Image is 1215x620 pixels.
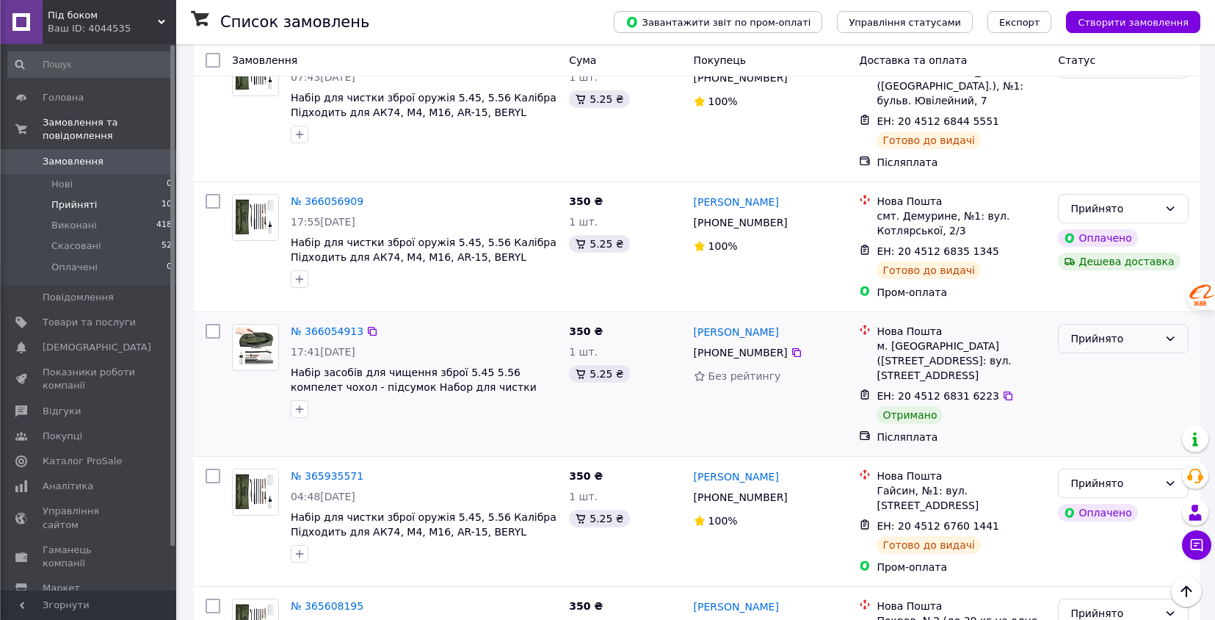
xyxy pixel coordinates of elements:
[987,11,1052,33] button: Експорт
[233,470,278,514] img: Фото товару
[43,430,82,443] span: Покупці
[877,390,999,402] span: ЕН: 20 4512 6831 6223
[569,235,629,253] div: 5.25 ₴
[1058,54,1095,66] span: Статус
[291,491,355,502] span: 04:48[DATE]
[51,219,97,232] span: Виконані
[291,325,363,337] a: № 366054913
[43,455,122,468] span: Каталог ProSale
[1070,475,1158,491] div: Прийнято
[569,491,598,502] span: 1 шт.
[569,325,603,337] span: 350 ₴
[877,262,981,279] div: Готово до видачі
[569,216,598,228] span: 1 шт.
[43,116,176,143] span: Замовлення та повідомлення
[43,291,114,304] span: Повідомлення
[167,178,172,191] span: 0
[7,51,173,78] input: Пошук
[1171,576,1202,607] button: Наверх
[877,209,1046,238] div: смт. Демурине, №1: вул. Котлярської, 2/3
[43,505,136,531] span: Управління сайтом
[43,480,93,493] span: Аналітика
[1058,253,1180,270] div: Дешева доставка
[999,17,1040,28] span: Експорт
[220,13,369,31] h1: Список замовлень
[877,285,1046,300] div: Пром-оплата
[691,342,791,363] div: [PHONE_NUMBER]
[569,346,598,358] span: 1 шт.
[569,470,603,482] span: 350 ₴
[51,198,97,212] span: Прийняті
[43,405,81,418] span: Відгуки
[291,346,355,358] span: 17:41[DATE]
[291,367,537,408] a: Набір засобів для чищення зброї 5.45 5.56 компелет чохол - підсумок Набор для чистки оружия 5.45
[877,430,1046,444] div: Післяплата
[51,239,101,253] span: Скасовані
[569,600,603,612] span: 350 ₴
[877,520,999,532] span: ЕН: 20 4512 6760 1441
[291,511,556,538] a: Набір для чистки зброї оружія 5.45, 5.56 Калібра Підходить для АК74, M4, M16, AR-15, BERYL
[43,341,151,354] span: [DEMOGRAPHIC_DATA]
[291,470,363,482] a: № 365935571
[156,219,172,232] span: 418
[569,510,629,527] div: 5.25 ₴
[859,54,967,66] span: Доставка та оплата
[877,339,1046,383] div: м. [GEOGRAPHIC_DATA] ([STREET_ADDRESS]: вул. [STREET_ADDRESS]
[48,9,158,22] span: Під боком
[291,195,363,207] a: № 366056909
[877,483,1046,513] div: Гайсин, №1: вул. [STREET_ADDRESS]
[1182,530,1211,560] button: Чат з покупцем
[877,406,943,424] div: Отримано
[162,198,172,212] span: 10
[43,91,84,104] span: Головна
[614,11,822,33] button: Завантажити звіт по пром-оплаті
[1058,229,1137,247] div: Оплачено
[43,582,80,595] span: Маркет
[691,68,791,88] div: [PHONE_NUMBER]
[877,536,981,554] div: Готово до видачі
[291,71,355,83] span: 07:43[DATE]
[232,469,279,516] a: Фото товару
[877,324,1046,339] div: Нова Пошта
[708,240,738,252] span: 100%
[694,469,779,484] a: [PERSON_NAME]
[569,54,596,66] span: Cума
[232,194,279,241] a: Фото товару
[569,90,629,108] div: 5.25 ₴
[708,95,738,107] span: 100%
[708,515,738,527] span: 100%
[1051,15,1200,27] a: Створити замовлення
[162,239,172,253] span: 52
[569,365,629,383] div: 5.25 ₴
[877,64,1046,108] div: смт. [GEOGRAPHIC_DATA] ([GEOGRAPHIC_DATA].), №1: бульв. Ювілейний, 7
[291,92,556,118] span: Набір для чистки зброї оружія 5.45, 5.56 Калібра Підходить для АК74, M4, M16, AR-15, BERYL
[877,115,999,127] span: ЕН: 20 4512 6844 5551
[877,560,1046,574] div: Пром-оплата
[877,245,999,257] span: ЕН: 20 4512 6835 1345
[694,325,779,339] a: [PERSON_NAME]
[569,195,603,207] span: 350 ₴
[877,469,1046,483] div: Нова Пошта
[51,261,98,274] span: Оплачені
[1078,17,1189,28] span: Створити замовлення
[167,261,172,274] span: 0
[708,370,781,382] span: Без рейтингу
[837,11,973,33] button: Управління статусами
[849,17,961,28] span: Управління статусами
[43,366,136,392] span: Показники роботи компанії
[569,71,598,83] span: 1 шт.
[43,544,136,570] span: Гаманець компанії
[291,216,355,228] span: 17:55[DATE]
[232,54,297,66] span: Замовлення
[877,131,981,149] div: Готово до видачі
[877,155,1046,170] div: Післяплата
[691,487,791,508] div: [PHONE_NUMBER]
[1070,331,1158,347] div: Прийнято
[291,237,556,263] a: Набір для чистки зброї оружія 5.45, 5.56 Калібра Підходить для АК74, M4, M16, AR-15, BERYL
[232,324,279,371] a: Фото товару
[233,326,278,369] img: Фото товару
[694,599,779,614] a: [PERSON_NAME]
[1066,11,1200,33] button: Створити замовлення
